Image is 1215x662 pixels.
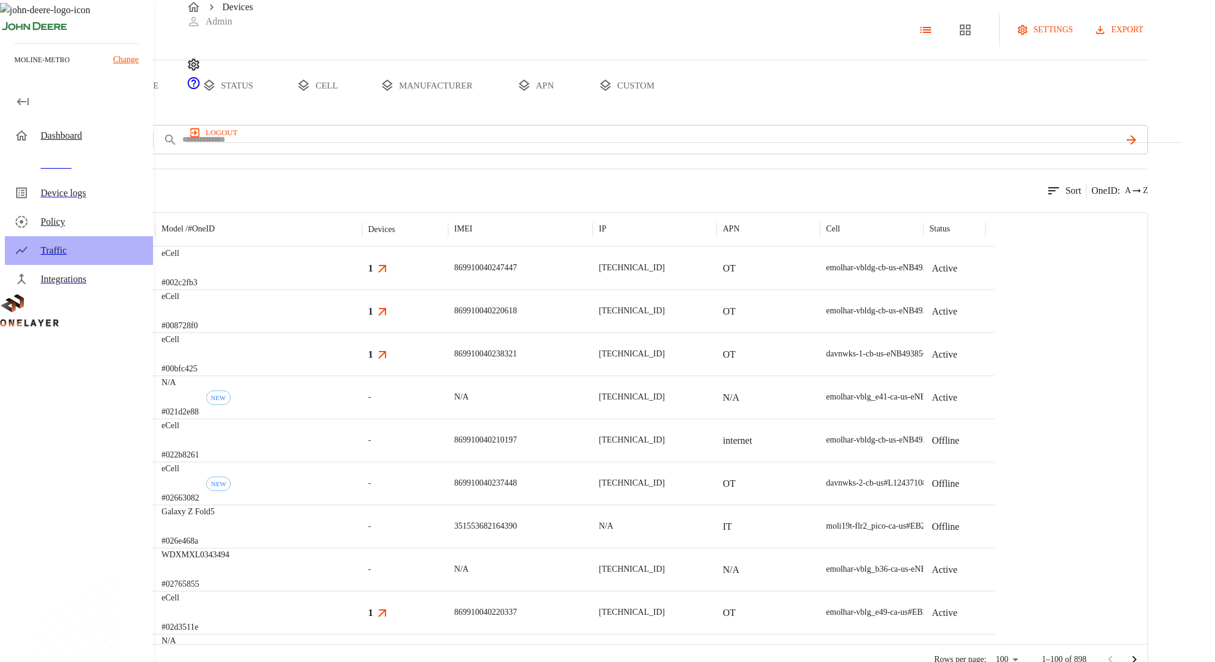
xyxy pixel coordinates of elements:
span: NEW [207,480,230,487]
p: #02663082 [161,492,199,504]
span: - [368,563,371,575]
p: [TECHNICAL_ID] [599,391,665,403]
span: #EB212810102::NOKIA::FW2QQD [906,521,1030,530]
span: davnwks-2-cb-us [826,478,883,487]
p: [TECHNICAL_ID] [599,477,665,489]
a: onelayer-support [186,82,201,92]
p: #02765855 [161,578,229,590]
p: [TECHNICAL_ID] [599,305,665,317]
span: emolhar-vbldg-cb-us-eNB493830 [826,306,939,315]
p: 869910040210197 [454,434,517,446]
p: Active [932,563,957,577]
p: OT [723,261,735,276]
p: Galaxy Z Fold5 [161,506,215,518]
span: emolhar-vblg_e41-ca-us-eNB432538 [826,392,951,401]
p: 869910040237448 [454,477,517,489]
span: Z [1143,185,1148,197]
div: First seen: 08/18/2025 07:45:54 PM [206,477,231,491]
p: #008728f0 [161,320,198,332]
p: eCell [161,334,197,346]
p: #02d3511e [161,621,198,633]
h3: 1 [368,261,373,275]
p: eCell [161,420,199,432]
div: emolhar-vblg_e41-ca-us-eNB432538 #EB211210933::NOKIA::FW2QQD [826,391,1074,403]
p: N/A [161,635,197,647]
p: Active [932,391,957,405]
p: OneID : [1091,184,1120,198]
span: # OneID [188,224,215,233]
p: 869910040238321 [454,348,517,360]
p: Sort [1066,184,1082,198]
p: 869910040247447 [454,262,517,274]
p: 351553682164390 [454,520,517,532]
p: eCell [161,592,198,604]
h3: 1 [368,606,373,620]
span: - [368,477,371,489]
p: [TECHNICAL_ID] [599,348,665,360]
span: NEW [207,394,230,401]
p: N/A [161,377,198,389]
p: [TECHNICAL_ID] [599,434,665,446]
p: OT [723,606,735,620]
div: Devices [368,225,395,234]
p: APN [723,223,739,235]
span: davnwks-1-cb-us-eNB493850 [826,349,927,358]
p: IP [599,223,606,235]
p: Cell [826,223,840,235]
div: emolhar-vblg_b36-ca-us-eNB432539 #EB211210942::NOKIA::FW2QQD [826,563,1075,575]
span: moli19t-flr2_pico-ca-us [826,521,906,530]
span: - [368,434,371,446]
button: logout [186,123,242,142]
p: #026e468a [161,535,215,547]
span: Support Portal [186,82,201,92]
div: emolhar-vbldg-cb-us-eNB493830 #DH240725611::NOKIA::ASIB [826,434,1048,446]
span: A [1125,185,1131,197]
p: #022b8261 [161,449,199,461]
div: emolhar-vbldg-cb-us-eNB493830 #DH240725611::NOKIA::ASIB [826,262,1048,274]
span: #EB211210874::NOKIA::FW2QQD [908,608,1031,617]
p: Offline [932,477,959,491]
a: logout [186,123,1182,142]
div: First seen: 09/10/2025 10:18:28 PM [206,391,231,405]
span: - [368,391,371,403]
p: eCell [161,291,198,303]
p: Admin [206,14,232,29]
p: N/A [723,391,739,405]
p: [TECHNICAL_ID] [599,563,665,575]
p: internet [723,434,752,448]
span: emolhar-vbldg-cb-us-eNB493830 [826,435,939,444]
p: N/A [454,563,469,575]
p: Active [932,347,957,362]
p: [TECHNICAL_ID] [599,606,665,618]
p: WDXMXL0343494 [161,549,229,561]
span: emolhar-vblg_e49-ca-us [826,608,908,617]
p: N/A [723,563,739,577]
p: Offline [932,434,959,448]
span: - [368,520,371,532]
p: OT [723,477,735,491]
p: 869910040220618 [454,305,517,317]
p: [TECHNICAL_ID] [599,262,665,274]
span: emolhar-vblg_b36-ca-us-eNB432539 [826,565,951,573]
div: emolhar-vbldg-cb-us-eNB493830 #DH240725611::NOKIA::ASIB [826,305,1048,317]
p: Status [929,223,950,235]
p: #002c2fb3 [161,277,197,289]
p: Active [932,606,957,620]
span: emolhar-vbldg-cb-us-eNB493830 [826,263,939,272]
span: #L1243710802::NOKIA::ASIB [884,478,990,487]
p: eCell [161,463,199,475]
p: IT [723,520,732,534]
p: OT [723,347,735,362]
p: N/A [454,391,469,403]
p: #00bfc425 [161,363,197,375]
h3: 1 [368,304,373,318]
p: 869910040220337 [454,606,517,618]
p: IMEI [454,223,472,235]
p: Active [932,304,957,319]
h3: 1 [368,347,373,361]
p: #021d2e88 [161,406,198,418]
p: eCell [161,248,197,260]
p: N/A [599,520,613,532]
p: Model / [161,223,215,235]
p: OT [723,304,735,319]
